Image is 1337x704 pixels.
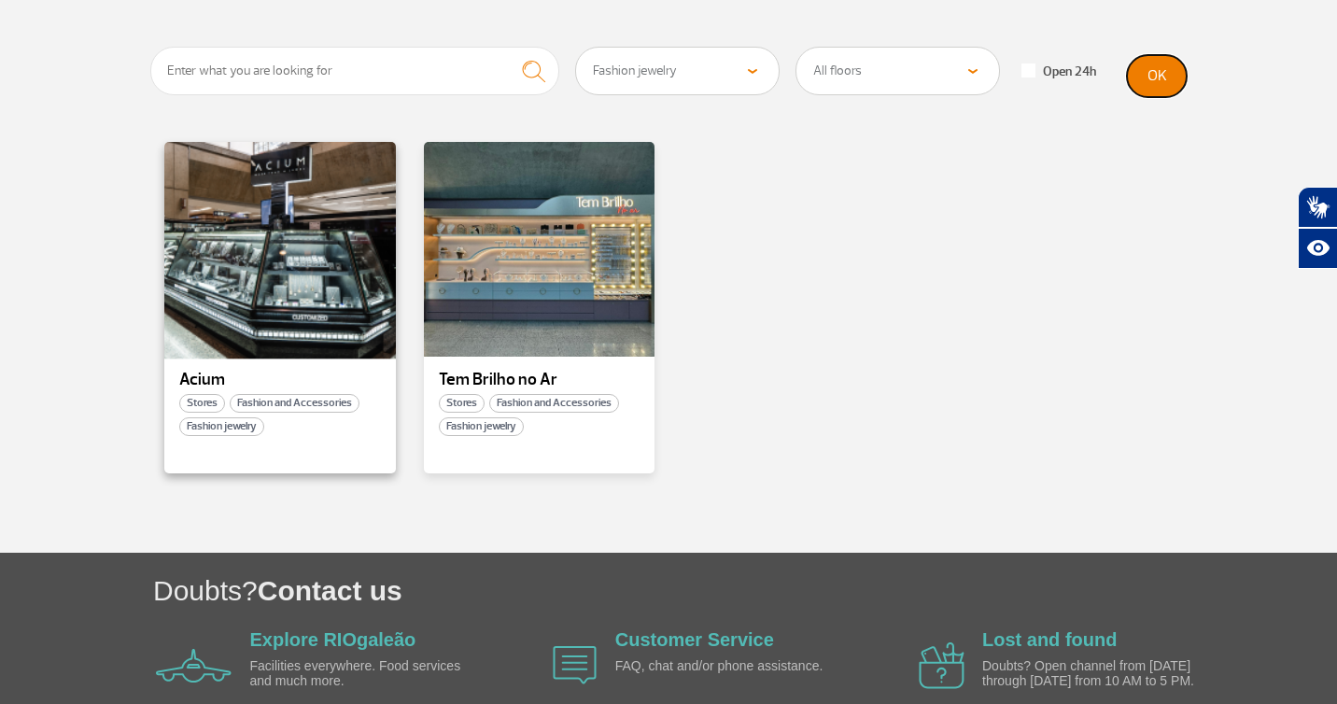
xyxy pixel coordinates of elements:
[179,417,264,436] span: Fashion jewelry
[1298,187,1337,269] div: Plugin de acessibilidade da Hand Talk.
[230,394,359,413] span: Fashion and Accessories
[179,371,381,389] p: Acium
[1298,187,1337,228] button: Abrir tradutor de língua de sinais.
[982,659,1197,688] p: Doubts? Open channel from [DATE] through [DATE] from 10 AM to 5 PM.
[439,394,485,413] span: Stores
[156,649,232,683] img: airplane icon
[439,417,524,436] span: Fashion jewelry
[439,371,640,389] p: Tem Brilho no Ar
[489,394,619,413] span: Fashion and Accessories
[553,646,597,684] img: airplane icon
[1298,228,1337,269] button: Abrir recursos assistivos.
[150,47,559,95] input: Enter what you are looking for
[615,659,830,673] p: FAQ, chat and/or phone assistance.
[982,629,1117,650] a: Lost and found
[1021,63,1096,80] label: Open 24h
[1127,55,1187,97] button: OK
[179,394,225,413] span: Stores
[250,659,465,688] p: Facilities everywhere. Food services and much more.
[153,571,1337,610] h1: Doubts?
[615,629,774,650] a: Customer Service
[258,575,402,606] span: Contact us
[919,642,964,689] img: airplane icon
[250,629,416,650] a: Explore RIOgaleão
